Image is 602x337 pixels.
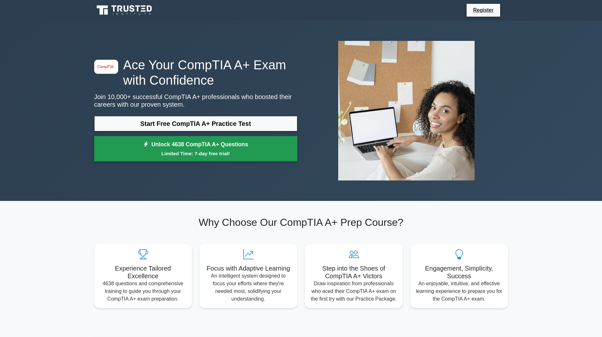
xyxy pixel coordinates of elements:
[469,6,497,14] a: Register
[310,280,398,303] p: Draw inspiration from professionals who aced their CompTIA A+ exam on the first try with our Prac...
[99,264,187,280] h5: Experience Tailored Excellence
[205,264,292,272] h5: Focus with Adaptive Learning
[415,280,503,303] p: An enjoyable, intuitive, and effective learning experience to prepare you for the CompTIA A+ exam.
[94,116,297,131] a: Start Free CompTIA A+ Practice Test
[415,264,503,280] h5: Engagement, Simplicity, Success
[94,93,297,108] p: Join 10,000+ successful CompTIA A+ professionals who boosted their careers with our proven system.
[94,57,297,88] h1: Ace Your CompTIA A+ Exam with Confidence
[102,150,289,157] small: Limited Time: 7-day free trial!
[310,264,398,280] h5: Step into the Shoes of CompTIA A+ Victors
[94,216,508,228] h2: Why Choose Our CompTIA A+ Prep Course?
[94,136,297,162] a: Unlock 4638 CompTIA A+ QuestionsLimited Time: 7-day free trial!
[99,280,187,303] p: 4638 questions and comprehensive training to guide you through your CompTIA A+ exam preparation.
[205,272,292,303] p: An intelligent system designed to focus your efforts where they're needed most, solidifying your ...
